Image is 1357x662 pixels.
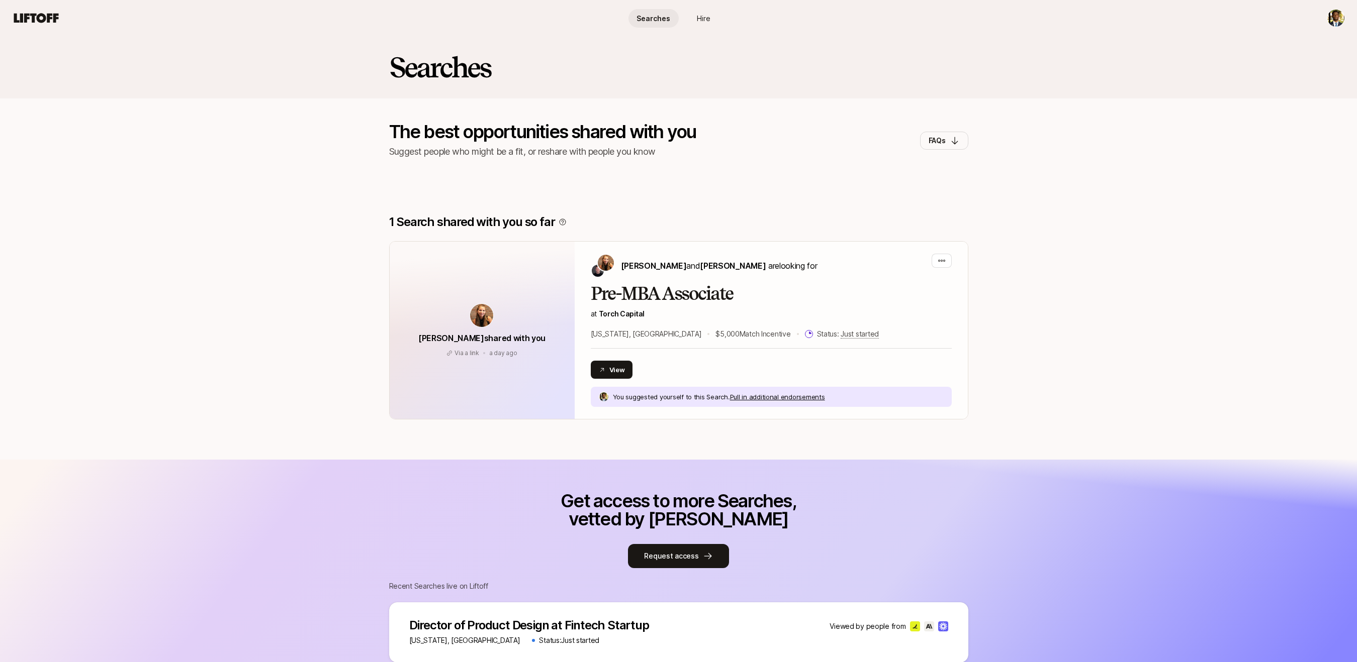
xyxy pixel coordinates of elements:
p: FAQs [929,135,946,147]
h2: Searches [389,52,491,82]
p: Recent Searches live on Liftoff [389,580,968,592]
p: Suggest people who might be a fit, or reshare with people you know [389,145,696,159]
p: You suggested yourself to this Search. [613,392,730,402]
p: [US_STATE], [GEOGRAPHIC_DATA] [409,634,520,646]
p: $5,000 Match Incentive [715,328,790,340]
button: Request access [628,544,729,568]
p: The best opportunities shared with you [389,123,696,141]
p: Get access to more Searches, vetted by [PERSON_NAME] [556,492,802,528]
h2: Pre-MBA Associate [591,284,952,304]
p: Viewed by people from [830,620,906,632]
span: August 22, 2025 7:46pm [489,349,517,357]
p: Via a link [455,349,479,358]
img: Katie Reiner [598,255,614,271]
span: Hire [697,13,710,24]
a: Searches [628,9,679,28]
span: Searches [637,13,670,24]
button: FAQs [920,132,968,150]
span: [PERSON_NAME] [621,261,687,271]
span: [PERSON_NAME] [700,261,766,271]
span: and [686,261,766,271]
img: Loom [938,621,948,631]
span: Just started [841,329,879,339]
p: are looking for [621,259,818,272]
button: Cameron Baker [1327,9,1345,27]
img: Christopher Harper [592,265,604,277]
span: [PERSON_NAME] shared with you [418,333,546,343]
img: avatar-url [470,304,493,327]
button: View [591,361,633,379]
img: Ramp [910,621,920,631]
a: Hire [679,9,729,28]
a: Torch Capital [599,309,645,318]
p: Pull in additional endorsements [730,392,825,402]
img: 0ecbc6f6_0942_4e7d_a6e4_0c3a1d868281.jpg [599,392,608,401]
p: Status: Just started [539,634,599,646]
p: Director of Product Design at Fintech Startup [409,618,649,632]
img: Cameron Baker [1327,10,1344,27]
p: [US_STATE], [GEOGRAPHIC_DATA] [591,328,702,340]
p: 1 Search shared with you so far [389,215,555,229]
img: Anthropic [924,621,934,631]
p: at [591,308,952,320]
p: Status: [817,328,879,340]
